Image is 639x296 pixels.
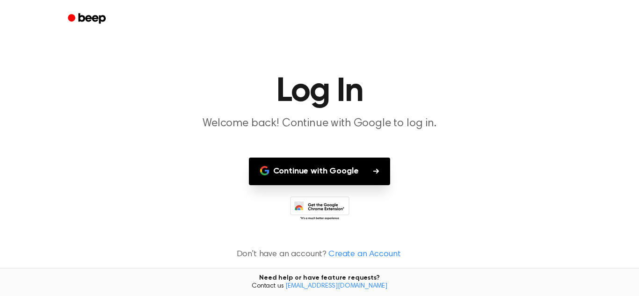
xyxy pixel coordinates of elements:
[11,248,628,261] p: Don't have an account?
[61,10,114,28] a: Beep
[80,75,559,108] h1: Log In
[285,283,387,289] a: [EMAIL_ADDRESS][DOMAIN_NAME]
[140,116,499,131] p: Welcome back! Continue with Google to log in.
[328,248,400,261] a: Create an Account
[249,158,391,185] button: Continue with Google
[6,282,633,291] span: Contact us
